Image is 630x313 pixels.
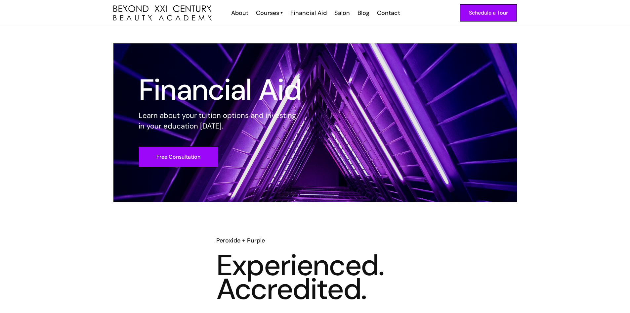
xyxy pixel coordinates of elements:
[286,9,330,17] a: Financial Aid
[227,9,252,17] a: About
[256,9,279,17] div: Courses
[113,5,212,21] img: beyond 21st century beauty academy logo
[469,9,508,17] div: Schedule a Tour
[330,9,353,17] a: Salon
[216,253,414,301] h3: Experienced. Accredited.
[256,9,283,17] a: Courses
[460,4,517,22] a: Schedule a Tour
[357,9,369,17] div: Blog
[139,78,302,102] h1: Financial Aid
[353,9,373,17] a: Blog
[290,9,327,17] div: Financial Aid
[334,9,350,17] div: Salon
[139,110,302,131] p: Learn about your tuition options and investing in your education [DATE].
[377,9,400,17] div: Contact
[113,5,212,21] a: home
[231,9,248,17] div: About
[216,236,414,245] h6: Peroxide + Purple
[139,146,218,167] a: Free Consultation
[373,9,403,17] a: Contact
